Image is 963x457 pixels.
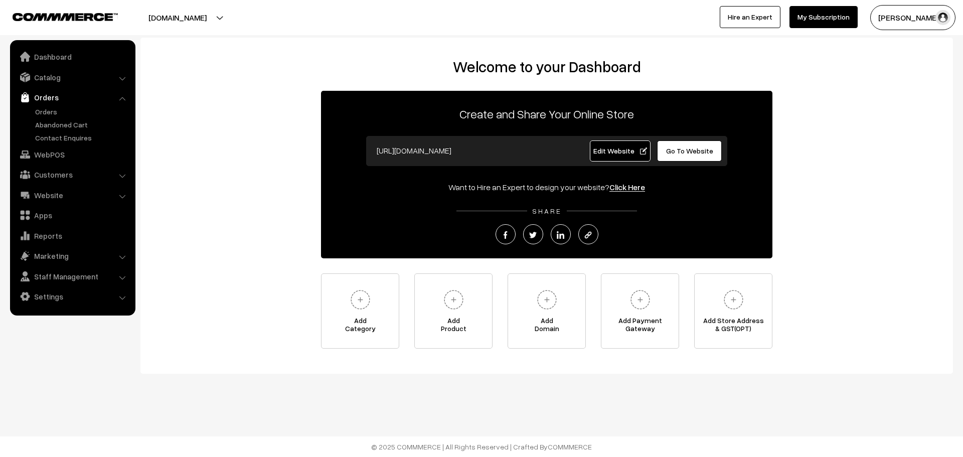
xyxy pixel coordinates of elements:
img: plus.svg [720,286,747,314]
a: AddCategory [321,273,399,349]
a: Staff Management [13,267,132,285]
button: [DOMAIN_NAME] [113,5,242,30]
img: user [935,10,950,25]
a: Marketing [13,247,132,265]
a: Settings [13,287,132,306]
a: Catalog [13,68,132,86]
h2: Welcome to your Dashboard [150,58,943,76]
a: WebPOS [13,145,132,164]
a: My Subscription [789,6,858,28]
img: plus.svg [347,286,374,314]
img: plus.svg [533,286,561,314]
a: Orders [13,88,132,106]
span: Add Payment Gateway [601,317,679,337]
span: Add Product [415,317,492,337]
span: Edit Website [593,146,647,155]
a: Edit Website [590,140,651,162]
a: Click Here [609,182,645,192]
a: Add Store Address& GST(OPT) [694,273,772,349]
a: Dashboard [13,48,132,66]
span: SHARE [527,207,567,215]
div: Want to Hire an Expert to design your website? [321,181,772,193]
a: COMMMERCE [13,10,100,22]
a: Go To Website [657,140,722,162]
span: Add Store Address & GST(OPT) [695,317,772,337]
a: Orders [33,106,132,117]
span: Add Category [322,317,399,337]
span: Go To Website [666,146,713,155]
img: plus.svg [440,286,467,314]
a: COMMMERCE [548,442,592,451]
a: Reports [13,227,132,245]
a: Website [13,186,132,204]
a: AddProduct [414,273,493,349]
img: COMMMERCE [13,13,118,21]
a: Add PaymentGateway [601,273,679,349]
a: AddDomain [508,273,586,349]
p: Create and Share Your Online Store [321,105,772,123]
a: Customers [13,166,132,184]
img: plus.svg [626,286,654,314]
button: [PERSON_NAME] [870,5,955,30]
a: Hire an Expert [720,6,780,28]
a: Contact Enquires [33,132,132,143]
a: Abandoned Cart [33,119,132,130]
span: Add Domain [508,317,585,337]
a: Apps [13,206,132,224]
